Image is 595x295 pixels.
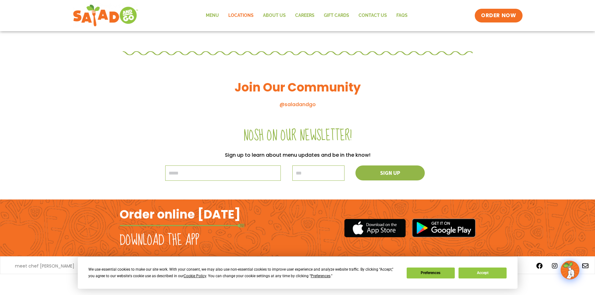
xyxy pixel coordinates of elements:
img: fork [120,224,245,227]
h3: Join Our Community [123,80,473,95]
a: Locations [224,8,258,23]
a: meet chef [PERSON_NAME] [15,264,74,268]
span: Preferences [311,274,330,278]
a: Contact Us [354,8,392,23]
a: FAQs [392,8,412,23]
button: Preferences [407,268,455,278]
img: new-SAG-logo-768×292 [73,3,139,28]
span: Cookie Policy [184,274,206,278]
a: ORDER NOW [475,9,522,22]
img: wpChatIcon [561,261,579,279]
span: Sign up [380,170,400,176]
div: Cookie Consent Prompt [78,257,518,289]
h2: Nosh on our newsletter! [123,127,473,145]
button: Accept [459,268,507,278]
a: Menu [201,8,224,23]
h2: Order online [DATE] [120,207,240,222]
h2: Download the app [120,232,199,249]
img: google_play [412,219,476,237]
span: ORDER NOW [481,12,516,19]
nav: Menu [201,8,412,23]
a: Careers [290,8,319,23]
a: GIFT CARDS [319,8,354,23]
img: appstore [344,218,406,238]
div: We use essential cookies to make our site work. With your consent, we may also use non-essential ... [88,266,399,279]
p: Sign up to learn about menu updates and be in the know! [123,151,473,159]
button: Sign up [355,165,425,180]
a: About Us [258,8,290,23]
a: @saladandgo [280,101,316,108]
